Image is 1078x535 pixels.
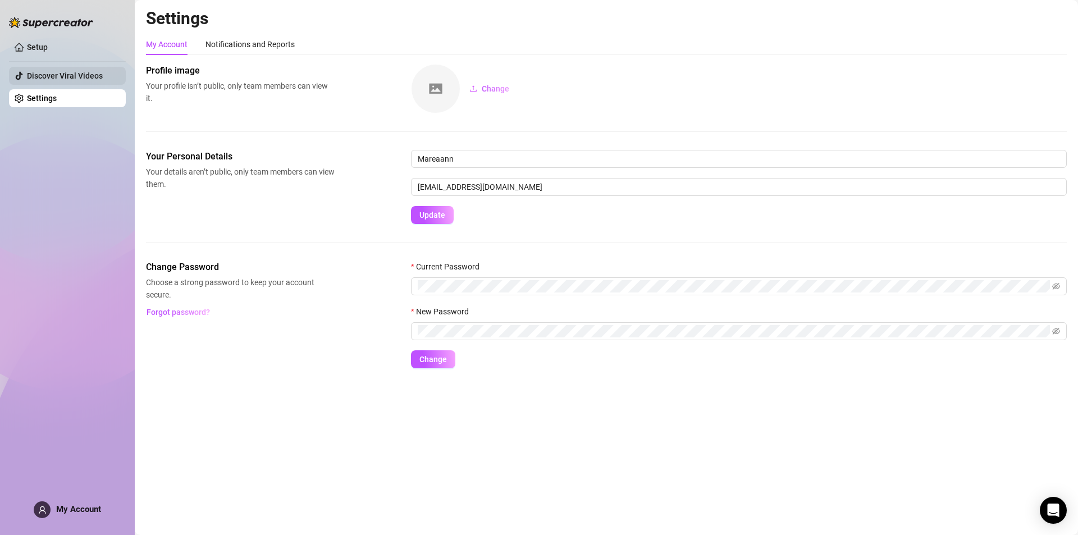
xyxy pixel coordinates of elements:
[412,65,460,113] img: square-placeholder.png
[9,17,93,28] img: logo-BBDzfeDw.svg
[27,43,48,52] a: Setup
[205,38,295,51] div: Notifications and Reports
[419,355,447,364] span: Change
[146,276,335,301] span: Choose a strong password to keep your account secure.
[1052,282,1060,290] span: eye-invisible
[460,80,518,98] button: Change
[38,506,47,514] span: user
[411,305,476,318] label: New Password
[419,211,445,220] span: Update
[411,150,1067,168] input: Enter name
[1052,327,1060,335] span: eye-invisible
[418,325,1050,337] input: New Password
[147,308,210,317] span: Forgot password?
[27,94,57,103] a: Settings
[146,38,188,51] div: My Account
[56,504,101,514] span: My Account
[146,64,335,77] span: Profile image
[411,350,455,368] button: Change
[146,166,335,190] span: Your details aren’t public, only team members can view them.
[146,150,335,163] span: Your Personal Details
[146,260,335,274] span: Change Password
[1040,497,1067,524] div: Open Intercom Messenger
[146,80,335,104] span: Your profile isn’t public, only team members can view it.
[146,8,1067,29] h2: Settings
[411,260,487,273] label: Current Password
[418,280,1050,292] input: Current Password
[469,85,477,93] span: upload
[482,84,509,93] span: Change
[411,178,1067,196] input: Enter new email
[146,303,210,321] button: Forgot password?
[411,206,454,224] button: Update
[27,71,103,80] a: Discover Viral Videos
